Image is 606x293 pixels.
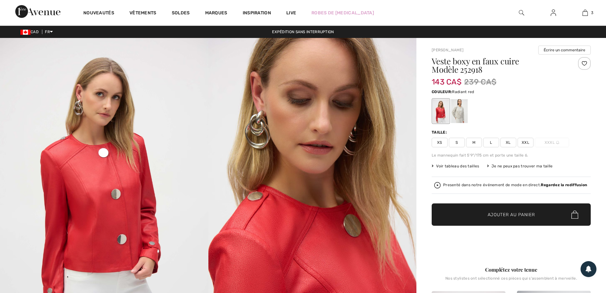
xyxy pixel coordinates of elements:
[432,71,462,86] span: 143 CA$
[83,10,114,17] a: Nouveautés
[432,57,564,74] h1: Veste boxy en faux cuire Modèle 252918
[519,9,524,17] img: recherche
[591,10,593,16] span: 3
[432,48,463,52] a: [PERSON_NAME]
[538,46,591,55] button: Écrire un commentaire
[518,138,533,147] span: XXL
[286,10,296,16] a: Live
[432,90,452,94] span: Couleur:
[205,10,227,17] a: Marques
[20,30,41,34] span: CAD
[464,76,496,88] span: 239 CA$
[487,163,553,169] div: Je ne peux pas trouver ma taille
[566,245,600,261] iframe: Ouvre un widget dans lequel vous pouvez trouver plus d’informations
[243,10,271,17] span: Inspiration
[433,99,449,123] div: Radiant red
[172,10,190,17] a: Soldes
[569,9,601,17] a: 3
[432,163,479,169] span: Voir tableau des tailles
[432,266,591,274] div: Complétez votre tenue
[488,211,535,218] span: Ajouter au panier
[432,276,591,286] div: Nos stylistes ont sélectionné ces pièces qui s'assemblent à merveille.
[443,183,587,187] div: Presenté dans notre événement de mode en direct.
[15,5,60,18] img: 1ère Avenue
[432,138,448,147] span: XS
[452,90,474,94] span: Radiant red
[466,138,482,147] span: M
[551,9,556,17] img: Mes infos
[449,138,465,147] span: S
[582,9,588,17] img: Mon panier
[483,138,499,147] span: L
[556,141,559,144] img: ring-m.svg
[45,30,53,34] span: FR
[432,129,448,135] div: Taille:
[451,99,468,123] div: Moonstone
[546,9,561,17] a: Se connecter
[432,203,591,226] button: Ajouter au panier
[432,152,591,158] div: Le mannequin fait 5'9"/175 cm et porte une taille 6.
[571,210,578,219] img: Bag.svg
[500,138,516,147] span: XL
[311,10,374,16] a: Robes de [MEDICAL_DATA]
[541,183,587,187] strong: Regardez la rediffusion
[535,138,569,147] span: XXXL
[20,30,31,35] img: Canadian Dollar
[129,10,157,17] a: Vêtements
[434,182,441,188] img: Regardez la rediffusion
